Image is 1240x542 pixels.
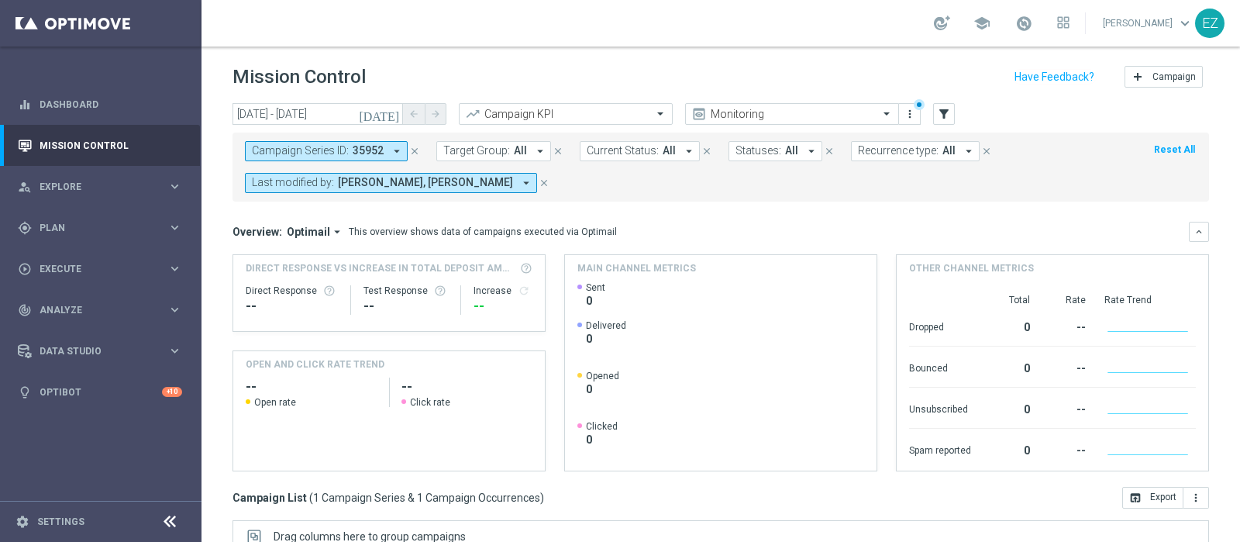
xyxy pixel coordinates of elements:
i: play_circle_outline [18,262,32,276]
div: track_changes Analyze keyboard_arrow_right [17,304,183,316]
button: close [822,143,836,160]
i: person_search [18,180,32,194]
button: person_search Explore keyboard_arrow_right [17,181,183,193]
i: keyboard_arrow_right [167,261,182,276]
i: open_in_browser [1129,492,1142,504]
div: Data Studio [18,344,167,358]
button: Last modified by: [PERSON_NAME], [PERSON_NAME] arrow_drop_down [245,173,537,193]
div: -- [1049,354,1086,379]
button: close [700,143,714,160]
div: Rate [1049,294,1086,306]
span: Opened [586,370,619,382]
button: Mission Control [17,140,183,152]
input: Select date range [232,103,403,125]
button: arrow_back [403,103,425,125]
div: -- [1049,395,1086,420]
button: Recurrence type: All arrow_drop_down [851,141,980,161]
a: Dashboard [40,84,182,125]
i: arrow_drop_down [519,176,533,190]
div: Plan [18,221,167,235]
button: Current Status: All arrow_drop_down [580,141,700,161]
span: Explore [40,182,167,192]
span: Click rate [410,396,450,409]
i: close [824,146,835,157]
button: add Campaign [1125,66,1203,88]
div: -- [474,297,532,316]
span: 0 [586,332,626,346]
span: All [663,144,676,157]
div: gps_fixed Plan keyboard_arrow_right [17,222,183,234]
div: Mission Control [18,125,182,166]
span: Sent [586,281,605,294]
i: equalizer [18,98,32,112]
button: [DATE] [356,103,403,126]
i: more_vert [1190,492,1202,504]
button: Campaign Series ID: 35952 arrow_drop_down [245,141,408,161]
span: Open rate [254,396,296,409]
i: arrow_drop_down [330,225,344,239]
i: more_vert [904,108,916,120]
button: lightbulb Optibot +10 [17,386,183,399]
div: Unsubscribed [909,395,971,420]
span: Optimail [287,225,330,239]
span: Direct Response VS Increase In Total Deposit Amount [246,261,515,275]
div: This overview shows data of campaigns executed via Optimail [349,225,617,239]
span: All [514,144,527,157]
div: Execute [18,262,167,276]
span: Delivered [586,319,626,332]
h4: Other channel metrics [909,261,1034,275]
input: Have Feedback? [1014,71,1094,82]
div: Optibot [18,371,182,413]
span: Campaign [1152,71,1196,82]
h3: Campaign List [232,491,544,505]
div: 0 [990,395,1030,420]
span: ) [540,491,544,505]
span: Recurrence type: [858,144,939,157]
i: arrow_forward [430,109,441,119]
div: -- [1049,437,1086,461]
ng-select: Monitoring [685,103,899,125]
i: close [539,178,549,188]
div: Explore [18,180,167,194]
span: Current Status: [587,144,659,157]
span: 0 [586,433,618,447]
h2: -- [246,378,377,396]
button: Target Group: All arrow_drop_down [436,141,551,161]
h1: Mission Control [232,66,366,88]
span: Target Group: [443,144,510,157]
span: All [942,144,956,157]
button: arrow_forward [425,103,446,125]
span: ( [309,491,313,505]
button: filter_alt [933,103,955,125]
button: Optimail arrow_drop_down [282,225,349,239]
i: refresh [518,285,530,297]
h4: Main channel metrics [577,261,696,275]
i: track_changes [18,303,32,317]
i: filter_alt [937,107,951,121]
button: equalizer Dashboard [17,98,183,111]
i: close [409,146,420,157]
i: arrow_drop_down [682,144,696,158]
button: Statuses: All arrow_drop_down [728,141,822,161]
h3: Overview: [232,225,282,239]
i: close [553,146,563,157]
div: Increase [474,285,532,297]
i: keyboard_arrow_right [167,343,182,358]
button: close [980,143,994,160]
a: [PERSON_NAME]keyboard_arrow_down [1101,12,1195,35]
span: school [973,15,990,32]
i: arrow_back [408,109,419,119]
span: Analyze [40,306,167,315]
i: add [1131,71,1144,83]
span: Execute [40,264,167,274]
div: Direct Response [246,285,338,297]
div: 0 [990,313,1030,338]
div: Bounced [909,354,971,379]
span: [PERSON_NAME], [PERSON_NAME] [338,176,513,189]
i: trending_up [465,106,480,122]
button: keyboard_arrow_down [1189,222,1209,242]
span: Statuses: [735,144,781,157]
